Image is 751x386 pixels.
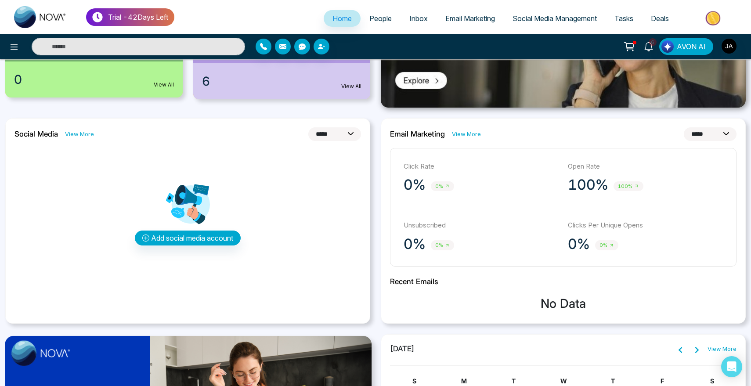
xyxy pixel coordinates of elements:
[677,41,706,52] span: AVON AI
[568,235,590,253] p: 0%
[188,40,376,99] a: Incomplete Follow Ups6View All
[513,14,597,23] span: Social Media Management
[504,10,606,27] a: Social Media Management
[154,81,174,89] a: View All
[682,8,746,28] img: Market-place.gif
[452,130,481,138] a: View More
[108,12,168,22] p: Trial - 42 Days Left
[638,38,659,54] a: 6
[369,14,392,23] span: People
[14,6,67,28] img: Nova CRM Logo
[568,220,723,231] p: Clicks Per Unique Opens
[404,235,426,253] p: 0%
[461,377,467,385] span: M
[661,40,674,53] img: Lead Flow
[437,10,504,27] a: Email Marketing
[404,220,559,231] p: Unsubscribed
[642,10,678,27] a: Deals
[568,162,723,172] p: Open Rate
[661,377,664,385] span: F
[431,240,454,250] span: 0%
[332,14,352,23] span: Home
[445,14,495,23] span: Email Marketing
[341,83,361,90] a: View All
[431,181,454,191] span: 0%
[614,14,633,23] span: Tasks
[722,39,737,54] img: User Avatar
[606,10,642,27] a: Tasks
[390,277,737,286] h2: Recent Emails
[324,10,361,27] a: Home
[401,10,437,27] a: Inbox
[14,130,58,138] h2: Social Media
[560,377,567,385] span: W
[390,343,415,355] span: [DATE]
[409,14,428,23] span: Inbox
[11,341,70,366] img: image
[595,240,618,250] span: 0%
[649,38,657,46] span: 6
[390,296,737,311] h3: No Data
[568,176,608,194] p: 100%
[14,70,22,89] span: 0
[135,231,241,245] button: Add social media account
[202,72,210,90] span: 6
[404,176,426,194] p: 0%
[721,356,742,377] div: Open Intercom Messenger
[651,14,669,23] span: Deals
[404,162,559,172] p: Click Rate
[361,10,401,27] a: People
[659,38,713,55] button: AVON AI
[65,130,94,138] a: View More
[390,130,445,138] h2: Email Marketing
[708,345,737,354] a: View More
[512,377,516,385] span: T
[614,181,643,191] span: 100%
[166,182,210,226] img: Analytics png
[412,377,416,385] span: S
[611,377,615,385] span: T
[710,377,714,385] span: S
